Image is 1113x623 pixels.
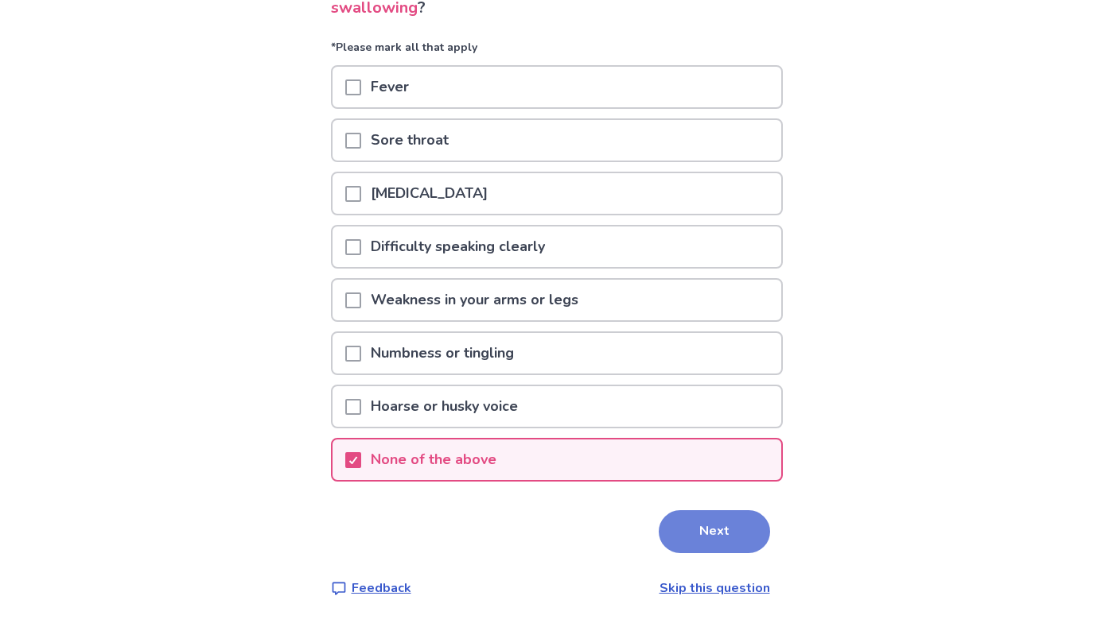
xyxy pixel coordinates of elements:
[352,578,411,598] p: Feedback
[361,333,523,373] p: Numbness or tingling
[659,510,770,553] button: Next
[361,67,418,107] p: Fever
[331,578,411,598] a: Feedback
[361,280,588,320] p: Weakness in your arms or legs
[361,120,458,161] p: Sore throat
[331,39,783,65] p: *Please mark all that apply
[361,173,497,214] p: [MEDICAL_DATA]
[660,579,770,597] a: Skip this question
[361,386,527,427] p: Hoarse or husky voice
[361,439,506,480] p: None of the above
[361,226,555,267] p: Difficulty speaking clearly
